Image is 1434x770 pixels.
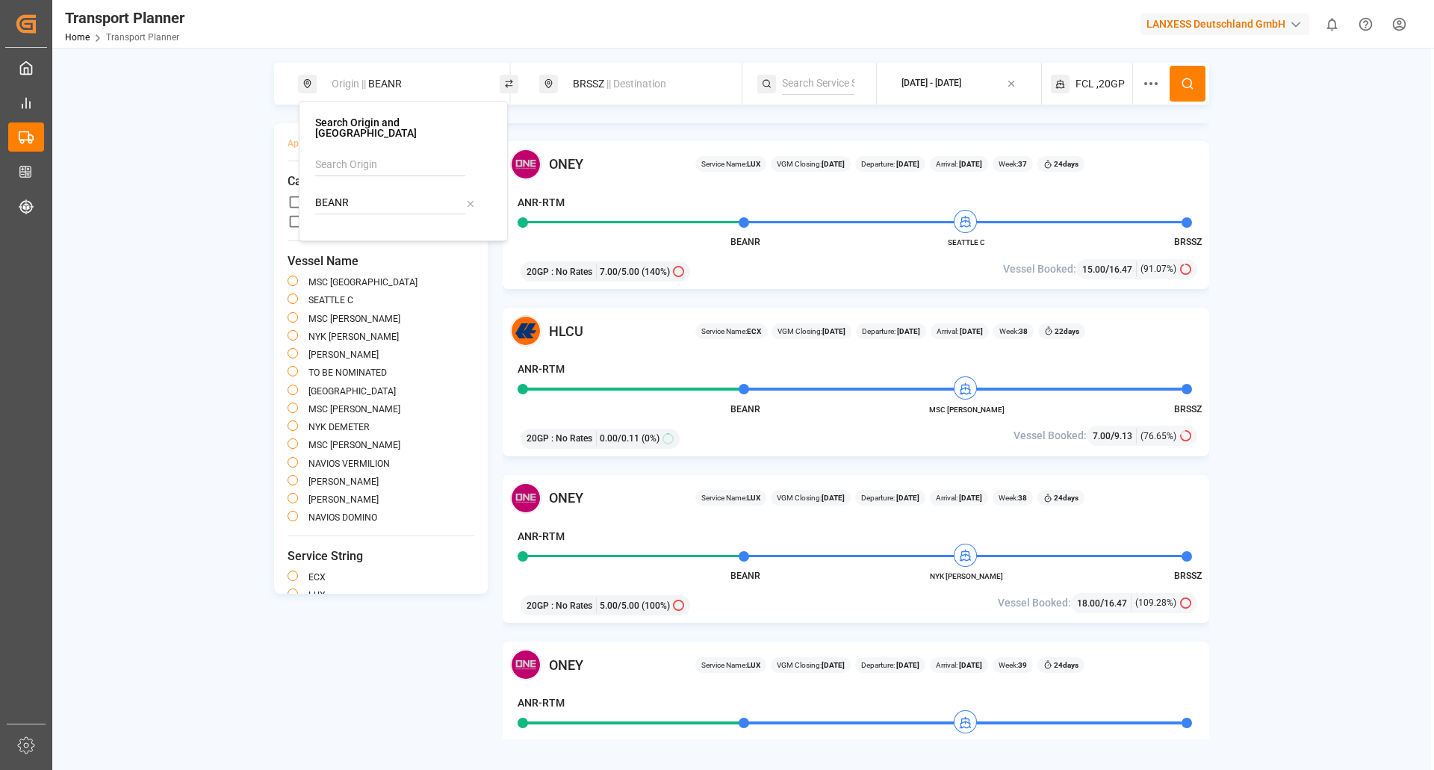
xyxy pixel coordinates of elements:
span: Departure: [861,492,919,503]
span: VGM Closing: [777,659,845,671]
label: [PERSON_NAME] [308,350,379,359]
b: 38 [1019,327,1028,335]
div: / [1082,261,1137,277]
b: [DATE] [822,494,845,502]
button: show 0 new notifications [1315,7,1349,41]
span: 18.00 [1077,598,1100,609]
div: LANXESS Deutschland GmbH [1140,13,1309,35]
span: Service Name: [701,326,761,337]
span: Week: [999,492,1027,503]
label: MSC [PERSON_NAME] [308,441,400,450]
label: NYK DEMETER [308,423,370,432]
span: Departure: [861,659,919,671]
b: LUX [747,160,760,168]
span: BEANR [730,738,760,748]
span: : No Rates [551,599,592,612]
span: VGM Closing: [777,326,845,337]
label: SEATTLE C [308,296,353,305]
button: LANXESS Deutschland GmbH [1140,10,1315,38]
span: 7.00 / 5.00 [600,265,639,279]
span: HLCU [549,321,583,341]
label: [PERSON_NAME] [308,477,379,486]
b: [DATE] [958,327,983,335]
label: MSC [PERSON_NAME] [308,405,400,414]
b: [DATE] [957,494,982,502]
b: [DATE] [895,160,919,168]
span: Week: [999,326,1028,337]
span: Vessel Booked: [1003,261,1076,277]
span: BRSSZ [1174,738,1202,748]
div: / [1093,428,1137,444]
span: Arrival: [936,158,982,170]
b: ECX [747,327,761,335]
span: MSC [PERSON_NAME] [925,404,1008,415]
button: [DATE] - [DATE] [886,69,1032,99]
span: (100%) [642,599,670,612]
span: BRSSZ [1174,237,1202,247]
span: Vessel Booked: [1014,428,1087,444]
span: Vessel Booked: [998,595,1071,611]
input: Search Service String [782,72,854,95]
h4: ANR-RTM [518,695,565,711]
span: Carrier SCAC [288,173,474,190]
label: [GEOGRAPHIC_DATA] [308,387,396,396]
img: Carrier [510,315,541,347]
h4: Search Origin and [GEOGRAPHIC_DATA] [315,117,491,138]
label: ECX [308,573,326,582]
span: Departure: [861,158,919,170]
button: Help Center [1349,7,1382,41]
label: [PERSON_NAME] [308,495,379,504]
img: Carrier [510,149,541,180]
label: LUX [308,591,326,600]
span: Week: [999,158,1027,170]
span: Week: [999,659,1027,671]
span: 7.00 [1093,431,1111,441]
span: Origin || [332,78,366,90]
b: [DATE] [822,327,845,335]
span: VGM Closing: [777,158,845,170]
span: ONEY [549,488,583,508]
span: BRSSZ [1174,404,1202,415]
img: Carrier [510,649,541,680]
span: 16.47 [1109,264,1132,275]
b: [DATE] [896,327,920,335]
b: 38 [1018,494,1027,502]
img: Carrier [510,482,541,514]
b: 24 days [1054,494,1078,502]
b: LUX [747,661,760,669]
span: BEANR [730,571,760,581]
span: Service Name: [701,158,760,170]
span: Arrival: [937,326,983,337]
div: BEANR [323,70,484,98]
span: 20GP [527,265,549,279]
label: TO BE NOMINATED [308,368,387,377]
label: NAVIOS VERMILION [308,459,390,468]
b: 39 [1018,661,1027,669]
label: NAVIOS DOMINO [308,513,377,522]
span: (109.28%) [1135,596,1176,609]
span: Vessel Name [288,252,474,270]
span: : No Rates [551,432,592,445]
span: BEANR [730,404,760,415]
span: BEANR [730,237,760,247]
span: Service Name: [701,492,760,503]
label: MSC [GEOGRAPHIC_DATA] [308,278,418,287]
span: NYK [PERSON_NAME] [925,571,1008,582]
span: (0%) [642,432,659,445]
a: Home [65,32,90,43]
span: FCL [1075,76,1094,92]
label: MSC [PERSON_NAME] [308,314,400,323]
b: 24 days [1054,160,1078,168]
b: [DATE] [957,661,982,669]
span: ONEY [549,655,583,675]
h4: ANR-RTM [518,195,565,211]
b: [DATE] [895,494,919,502]
span: BRSSZ [1174,571,1202,581]
span: 0.00 / 0.11 [600,432,639,445]
span: [PERSON_NAME] [925,738,1008,749]
span: (140%) [642,265,670,279]
span: ONEY [549,154,583,174]
b: 37 [1018,160,1027,168]
div: / [1077,595,1132,611]
h4: ANR-RTM [518,361,565,377]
